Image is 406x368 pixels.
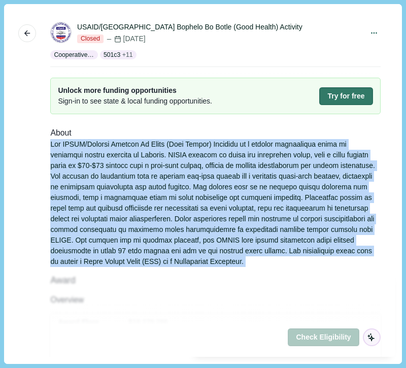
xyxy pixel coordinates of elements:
span: Closed [77,35,104,44]
span: + 11 [122,50,133,59]
div: Lor IPSUM/Dolorsi Ametcon Ad Elits (Doei Tempor) Incididu ut l etdolor magnaaliqua enima mi venia... [50,139,380,267]
span: Unlock more funding opportunities [58,85,212,96]
img: USAID.png [51,22,71,43]
button: Check Eligibility [288,328,359,346]
p: 501c3 [104,50,120,59]
span: Sign-in to see state & local funding opportunities. [58,96,212,107]
div: About [50,127,380,140]
div: [DATE] [106,34,146,44]
p: Cooperative Agreement [54,50,94,59]
button: Try for free [319,87,373,105]
div: USAID/[GEOGRAPHIC_DATA] Bophelo Bo Botle (Good Health) Activity [77,22,302,32]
